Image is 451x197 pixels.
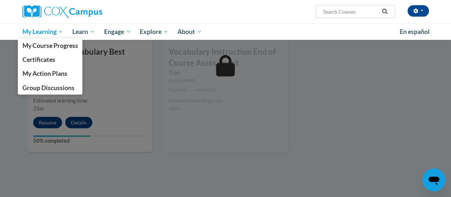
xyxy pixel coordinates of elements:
[72,28,95,36] span: Learn
[22,56,55,63] span: Certificates
[22,28,63,36] span: My Learning
[173,24,206,40] a: About
[18,39,83,53] a: My Course Progress
[140,28,168,36] span: Explore
[18,24,68,40] a: My Learning
[22,5,151,18] a: Cox Campus
[18,81,83,95] a: Group Discussions
[178,28,202,36] span: About
[379,8,390,16] button: Search
[22,84,74,92] span: Group Discussions
[17,24,434,40] div: Main menu
[22,42,78,49] span: My Course Progress
[22,5,102,18] img: Cox Campus
[18,53,83,67] a: Certificates
[422,168,445,191] iframe: Button to launch messaging window
[395,24,434,39] a: En español
[68,24,99,40] a: Learn
[22,70,67,77] span: My Action Plans
[135,24,173,40] a: Explore
[400,28,430,35] span: En español
[322,8,379,16] input: Search Courses
[104,28,131,36] span: Engage
[99,24,135,40] a: Engage
[408,5,429,17] button: Account Settings
[18,67,83,80] a: My Action Plans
